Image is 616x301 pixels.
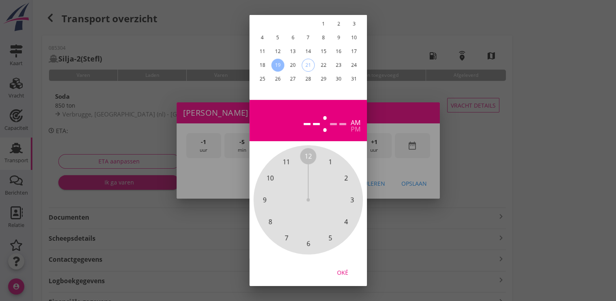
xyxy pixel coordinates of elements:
[332,59,345,72] button: 23
[332,72,345,85] button: 30
[331,268,354,277] div: Oké
[271,59,284,72] button: 19
[283,157,290,167] span: 11
[347,59,360,72] button: 24
[262,195,266,205] span: 9
[306,239,310,248] span: 6
[347,31,360,44] button: 10
[286,45,299,58] button: 13
[256,45,269,58] button: 11
[332,17,345,30] button: 2
[305,151,312,161] span: 12
[321,106,329,135] span: :
[351,119,360,126] div: am
[344,217,348,227] span: 4
[286,59,299,72] button: 20
[317,17,330,30] button: 1
[303,106,321,135] div: --
[271,72,284,85] button: 26
[329,106,347,135] div: --
[271,45,284,58] button: 12
[344,173,348,183] span: 2
[284,233,288,243] span: 7
[317,59,330,72] button: 22
[328,233,332,243] span: 5
[317,31,330,44] button: 8
[317,72,330,85] button: 29
[256,31,269,44] button: 4
[332,45,345,58] button: 16
[317,45,330,58] button: 15
[266,173,274,183] span: 10
[347,72,360,85] button: 31
[350,195,354,205] span: 3
[301,72,314,85] button: 28
[286,72,299,85] button: 27
[332,31,345,44] button: 9
[256,59,269,72] button: 18
[351,126,360,132] div: pm
[328,157,332,167] span: 1
[302,59,314,71] div: 21
[301,59,314,72] button: 21
[347,17,360,30] button: 3
[347,45,360,58] button: 17
[286,31,299,44] button: 6
[256,72,269,85] button: 25
[271,31,284,44] button: 5
[301,45,314,58] button: 14
[301,31,314,44] button: 7
[268,217,272,227] span: 8
[325,265,360,280] button: Oké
